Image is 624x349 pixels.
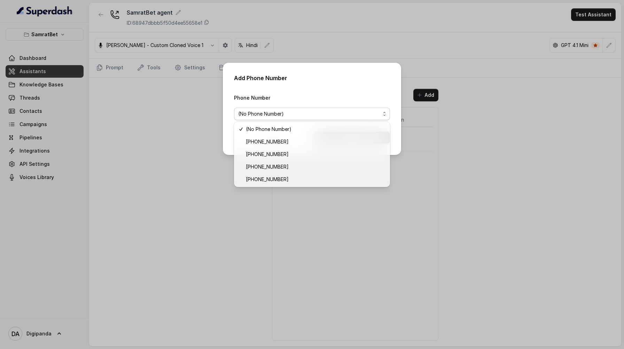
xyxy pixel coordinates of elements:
[246,138,384,146] span: [PHONE_NUMBER]
[234,108,390,120] button: (No Phone Number)
[246,175,384,184] span: [PHONE_NUMBER]
[246,150,384,158] span: [PHONE_NUMBER]
[246,163,384,171] span: [PHONE_NUMBER]
[234,122,390,187] div: (No Phone Number)
[238,110,380,118] span: (No Phone Number)
[246,125,384,133] span: (No Phone Number)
